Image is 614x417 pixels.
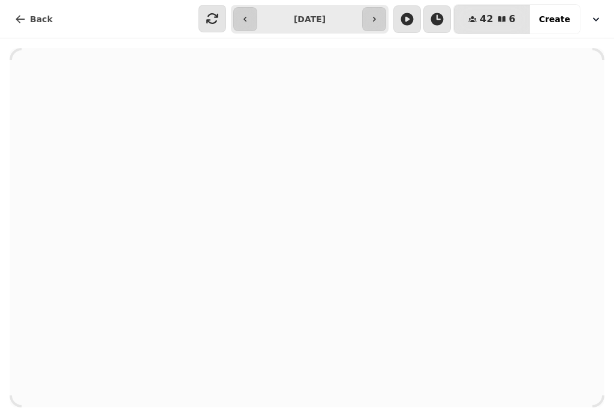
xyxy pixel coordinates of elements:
span: Create [539,15,570,23]
span: 6 [509,14,516,24]
button: 426 [454,5,529,34]
button: Back [5,7,62,31]
span: 42 [480,14,493,24]
button: Create [529,5,580,34]
span: Back [30,15,53,23]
